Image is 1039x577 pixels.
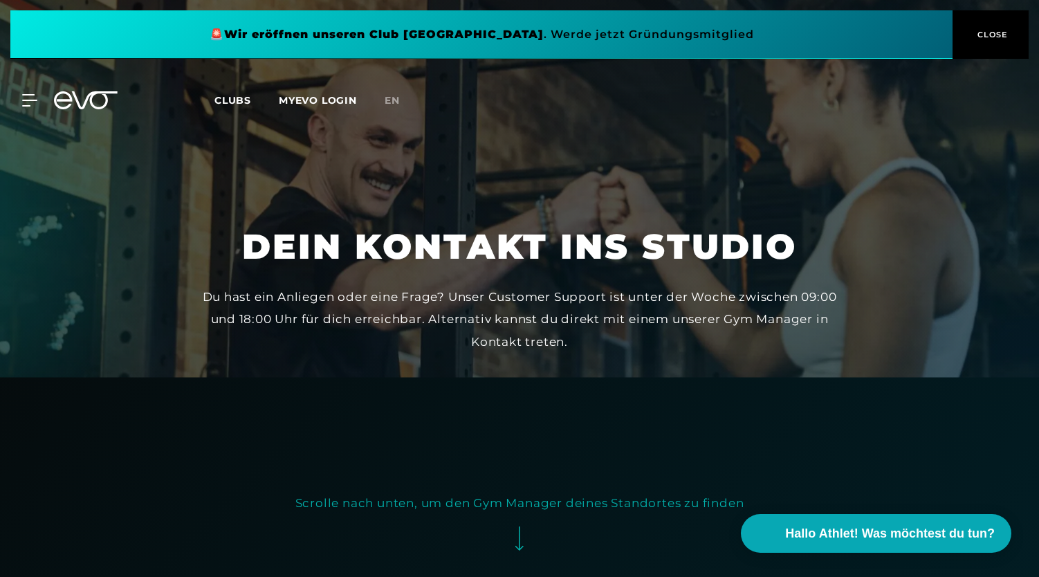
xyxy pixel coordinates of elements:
button: CLOSE [953,10,1029,59]
span: Hallo Athlet! Was möchtest du tun? [785,524,995,543]
span: CLOSE [974,28,1008,41]
button: Hallo Athlet! Was möchtest du tun? [741,514,1011,553]
a: en [385,93,416,109]
span: en [385,94,400,107]
div: Du hast ein Anliegen oder eine Frage? Unser Customer Support ist unter der Woche zwischen 09:00 u... [196,286,843,353]
span: Clubs [214,94,251,107]
a: Clubs [214,93,279,107]
button: Scrolle nach unten, um den Gym Manager deines Standortes zu finden [295,492,744,563]
div: Scrolle nach unten, um den Gym Manager deines Standortes zu finden [295,492,744,514]
a: MYEVO LOGIN [279,94,357,107]
h1: Dein Kontakt ins Studio [242,224,797,269]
